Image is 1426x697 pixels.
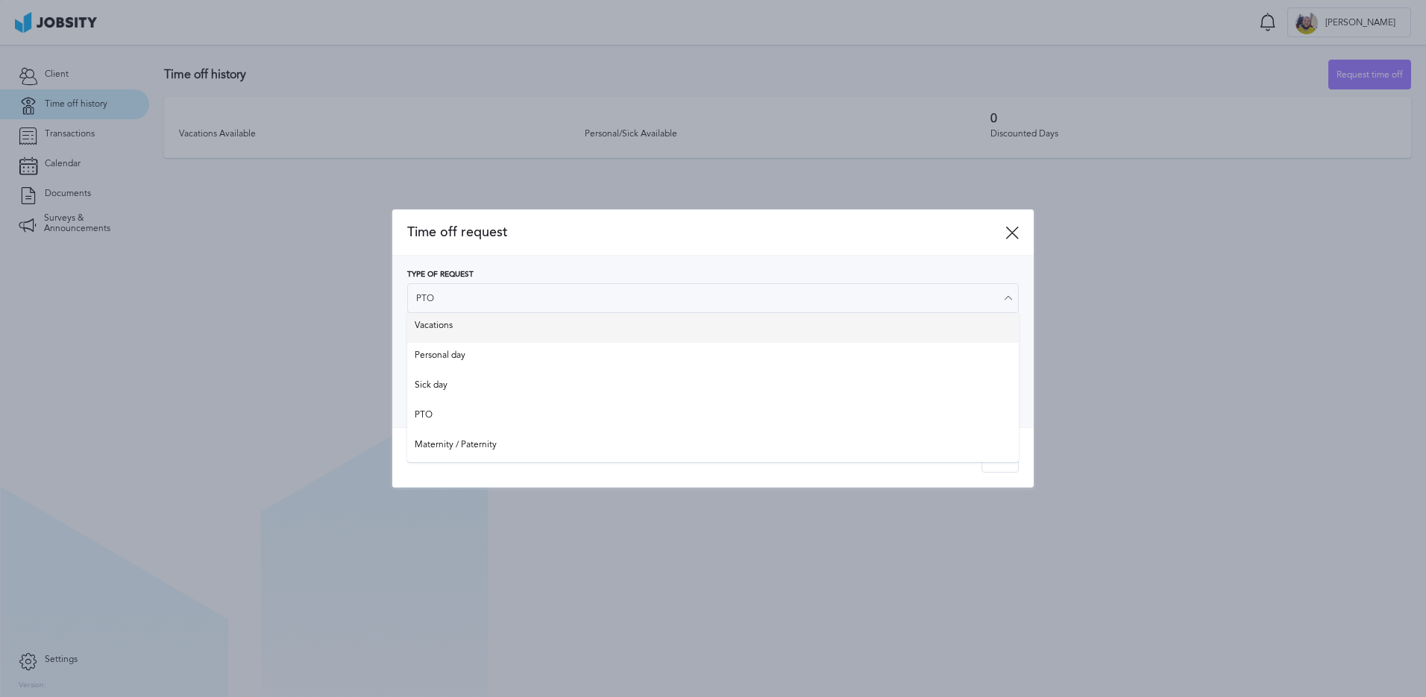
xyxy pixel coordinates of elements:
[415,380,1011,395] span: Sick day
[415,350,1011,365] span: Personal day
[415,410,1011,425] span: PTO
[981,443,1019,473] button: Send
[415,440,1011,455] span: Maternity / Paternity
[407,224,1005,240] span: Time off request
[415,321,1011,335] span: Vacations
[407,271,474,280] span: Type of Request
